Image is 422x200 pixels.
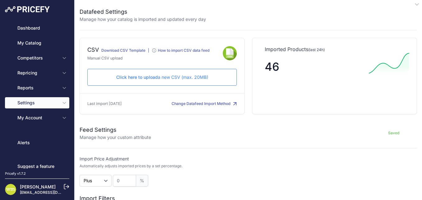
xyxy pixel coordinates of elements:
[5,37,69,49] a: My Catalog
[5,22,69,34] a: Dashboard
[80,156,246,162] label: Import Price Adjustment
[93,74,232,80] p: a new CSV (max. 20MB)
[80,16,206,22] p: Manage how your catalog is imported and updated every day
[113,175,136,187] input: 22
[101,48,145,53] a: Download CSV Template
[80,134,151,140] p: Manage how your custom attribute
[5,161,69,172] a: Suggest a feature
[20,190,85,195] a: [EMAIL_ADDRESS][DOMAIN_NAME]
[136,175,148,187] span: %
[5,97,69,108] button: Settings
[5,171,26,176] div: Pricefy v1.7.2
[5,6,50,12] img: Pricefy Logo
[5,137,69,148] a: Alerts
[148,48,149,55] div: |
[80,164,182,169] p: Automatically adjusts imported prices by a set percentage.
[5,22,69,172] nav: Sidebar
[87,101,122,107] p: Last import [DATE]
[265,60,279,74] span: 46
[265,45,404,53] p: Imported Products
[17,115,58,121] span: My Account
[158,48,209,53] div: How to import CSV data feed
[80,7,206,16] h2: Datafeed Settings
[152,49,209,54] a: How to import CSV data feed
[5,52,69,64] button: Competitors
[17,100,58,106] span: Settings
[17,55,58,61] span: Competitors
[116,74,158,80] span: Click here to upload
[17,85,58,91] span: Reports
[87,55,223,61] p: Manual CSV upload
[5,112,69,123] button: My Account
[20,184,56,189] a: [PERSON_NAME]
[5,67,69,79] button: Repricing
[17,70,58,76] span: Repricing
[370,128,417,138] button: Saved
[87,45,99,55] div: CSV
[5,82,69,93] button: Reports
[80,126,151,134] h2: Feed Settings
[172,101,237,107] button: Change Datafeed Import Method
[308,47,325,52] span: (last 24h)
